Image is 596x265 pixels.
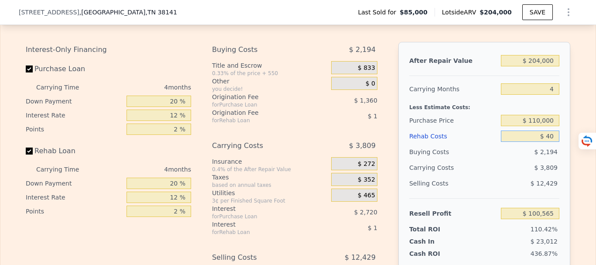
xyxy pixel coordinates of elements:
[358,64,375,72] span: $ 833
[409,128,497,144] div: Rehab Costs
[19,8,79,17] span: [STREET_ADDRESS]
[531,180,558,187] span: $ 12,429
[409,249,472,258] div: Cash ROI
[358,176,375,184] span: $ 352
[531,226,558,233] span: 110.42%
[26,143,123,159] label: Rehab Loan
[96,80,191,94] div: 4 months
[409,97,559,113] div: Less Estimate Costs:
[36,80,93,94] div: Carrying Time
[212,86,328,93] div: you decide!
[212,229,309,236] div: for Rehab Loan
[368,113,377,120] span: $ 1
[212,204,309,213] div: Interest
[409,176,497,191] div: Selling Costs
[212,182,328,189] div: based on annual taxes
[354,209,377,216] span: $ 2,720
[26,61,123,77] label: Purchase Loan
[26,94,123,108] div: Down Payment
[212,157,328,166] div: Insurance
[534,148,558,155] span: $ 2,194
[212,108,309,117] div: Origination Fee
[79,8,177,17] span: , [GEOGRAPHIC_DATA]
[212,117,309,124] div: for Rehab Loan
[26,190,123,204] div: Interest Rate
[26,108,123,122] div: Interest Rate
[26,148,33,155] input: Rehab Loan
[212,61,328,70] div: Title and Escrow
[212,197,328,204] div: 3¢ per Finished Square Foot
[26,204,123,218] div: Points
[96,162,191,176] div: 4 months
[480,9,512,16] span: $204,000
[212,93,309,101] div: Origination Fee
[409,237,464,246] div: Cash In
[531,238,558,245] span: $ 23,012
[442,8,480,17] span: Lotside ARV
[26,42,191,58] div: Interest-Only Financing
[212,138,309,154] div: Carrying Costs
[534,164,558,171] span: $ 3,809
[409,53,497,69] div: After Repair Value
[522,4,553,20] button: SAVE
[409,160,464,176] div: Carrying Costs
[212,42,309,58] div: Buying Costs
[409,225,464,234] div: Total ROI
[368,224,377,231] span: $ 1
[36,162,93,176] div: Carrying Time
[212,166,328,173] div: 0.4% of the After Repair Value
[409,113,497,128] div: Purchase Price
[366,80,375,88] span: $ 0
[212,173,328,182] div: Taxes
[212,70,328,77] div: 0.33% of the price + 550
[358,160,375,168] span: $ 272
[358,192,375,200] span: $ 465
[409,81,497,97] div: Carrying Months
[531,250,558,257] span: 436.87%
[26,65,33,72] input: Purchase Loan
[349,138,376,154] span: $ 3,809
[145,9,177,16] span: , TN 38141
[349,42,376,58] span: $ 2,194
[212,101,309,108] div: for Purchase Loan
[358,8,400,17] span: Last Sold for
[354,97,377,104] span: $ 1,360
[212,220,309,229] div: Interest
[212,213,309,220] div: for Purchase Loan
[212,77,328,86] div: Other
[26,122,123,136] div: Points
[212,189,328,197] div: Utilities
[26,176,123,190] div: Down Payment
[409,144,497,160] div: Buying Costs
[409,206,497,221] div: Resell Profit
[400,8,428,17] span: $85,000
[560,3,577,21] button: Show Options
